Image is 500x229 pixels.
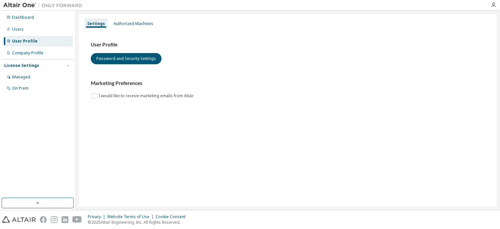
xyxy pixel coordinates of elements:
div: Privacy [88,214,107,219]
button: Password and Security Settings [91,53,162,64]
div: Website Terms of Use [107,214,156,219]
div: License Settings [4,63,39,68]
label: I would like to receive marketing emails from Altair [99,92,195,100]
h3: User Profile [91,42,485,48]
div: Users [12,27,24,32]
div: User Profile [12,39,37,44]
img: altair_logo.svg [2,216,36,223]
p: © 2025 Altair Engineering, Inc. All Rights Reserved. [88,219,189,225]
img: facebook.svg [40,216,47,223]
div: Managed [12,74,30,80]
div: Settings [87,21,105,26]
h3: Marketing Preferences [91,80,485,87]
div: Dashboard [12,15,34,20]
div: Company Profile [12,50,43,56]
img: instagram.svg [51,216,58,223]
img: Altair One [3,2,86,9]
img: youtube.svg [72,216,82,223]
div: Cookie Consent [156,214,189,219]
img: linkedin.svg [62,216,68,223]
div: On Prem [12,86,29,91]
div: Authorized Machines [113,21,153,26]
